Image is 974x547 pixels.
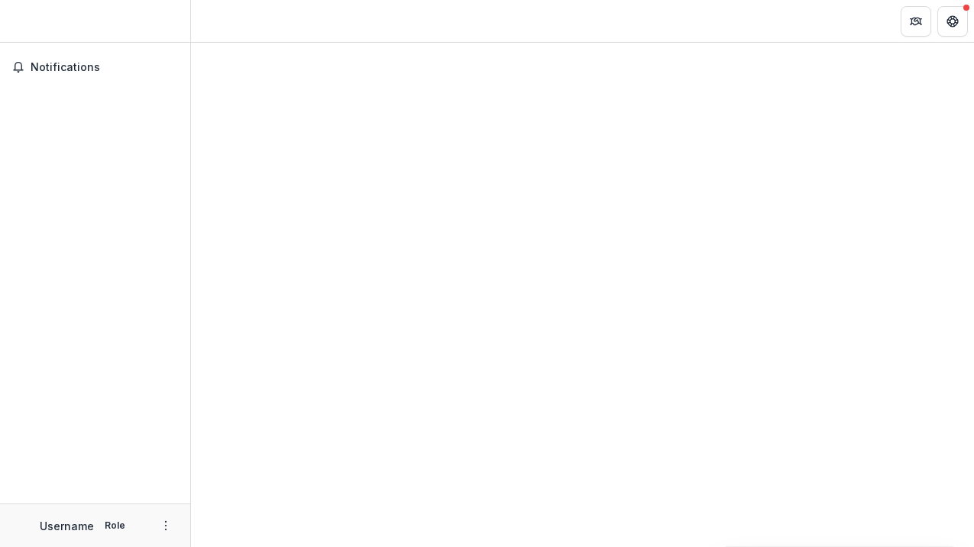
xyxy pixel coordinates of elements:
[31,61,178,74] span: Notifications
[6,55,184,79] button: Notifications
[901,6,931,37] button: Partners
[40,518,94,534] p: Username
[157,516,175,535] button: More
[937,6,968,37] button: Get Help
[100,519,130,532] p: Role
